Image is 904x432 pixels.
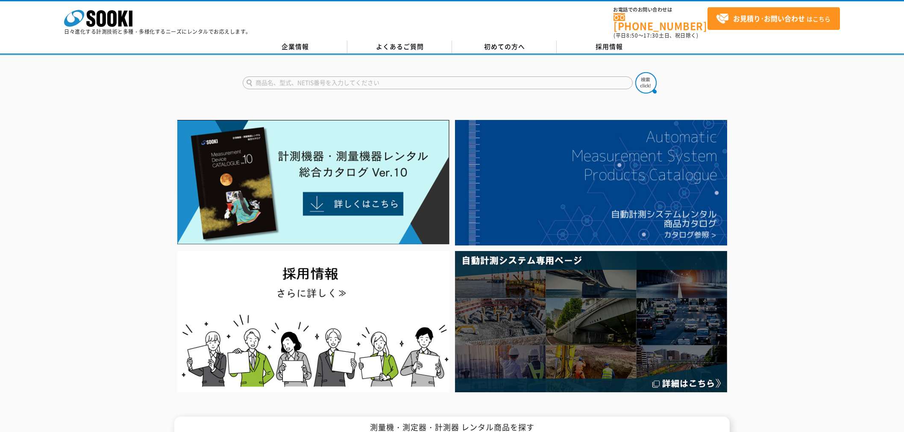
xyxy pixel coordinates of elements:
[177,251,449,392] img: SOOKI recruit
[243,76,633,89] input: 商品名、型式、NETIS番号を入力してください
[613,7,707,12] span: お電話でのお問い合わせは
[613,13,707,31] a: [PHONE_NUMBER]
[455,120,727,245] img: 自動計測システムカタログ
[557,41,661,53] a: 採用情報
[452,41,557,53] a: 初めての方へ
[455,251,727,392] img: 自動計測システム専用ページ
[177,120,449,245] img: Catalog Ver10
[484,42,525,51] span: 初めての方へ
[707,7,840,30] a: お見積り･お問い合わせはこちら
[64,29,251,34] p: 日々進化する計測技術と多種・多様化するニーズにレンタルでお応えします。
[243,41,347,53] a: 企業情報
[613,32,698,39] span: (平日 ～ 土日、祝日除く)
[643,32,659,39] span: 17:30
[733,13,805,23] strong: お見積り･お問い合わせ
[347,41,452,53] a: よくあるご質問
[635,72,657,93] img: btn_search.png
[626,32,638,39] span: 8:50
[716,12,831,25] span: はこちら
